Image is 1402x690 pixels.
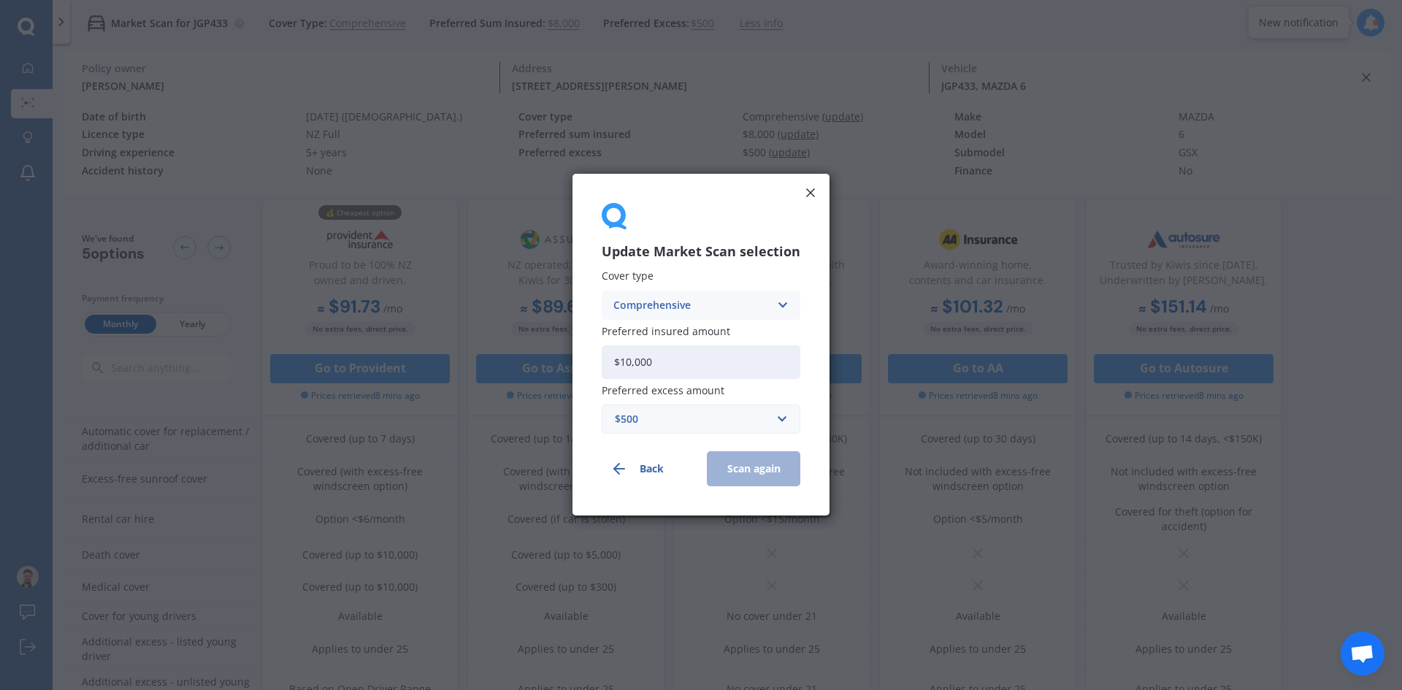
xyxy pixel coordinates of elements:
[602,452,695,487] button: Back
[602,345,800,379] input: Enter amount
[613,297,770,313] div: Comprehensive
[615,412,770,428] div: $500
[707,452,800,487] button: Scan again
[602,324,730,338] span: Preferred insured amount
[602,244,800,261] h3: Update Market Scan selection
[602,269,654,283] span: Cover type
[602,384,724,398] span: Preferred excess amount
[1341,632,1384,675] div: Open chat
